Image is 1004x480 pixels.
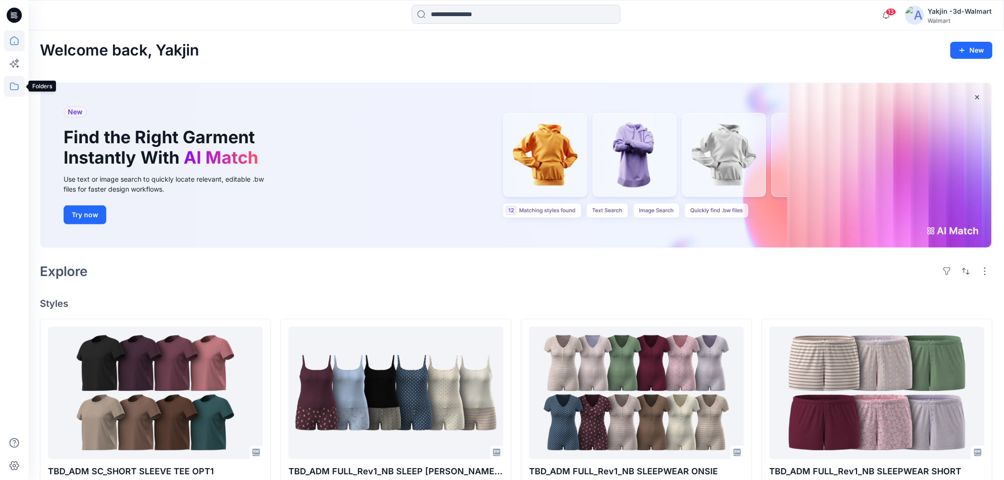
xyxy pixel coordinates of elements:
span: AI Match [184,147,258,168]
a: TBD_ADM SC_SHORT SLEEVE TEE OPT1 [48,327,263,459]
div: Use text or image search to quickly locate relevant, editable .bw files for faster design workflows. [64,174,277,194]
img: avatar [905,6,924,25]
div: Walmart [928,17,992,24]
button: Try now [64,205,106,224]
button: New [950,42,993,59]
span: 13 [886,8,896,16]
h4: Styles [40,298,993,309]
a: TBD_ADM FULL_Rev1_NB SLEEP CAMI BOXER SET [288,327,503,459]
p: TBD_ADM FULL_Rev1_NB SLEEPWEAR SHORT [770,465,985,478]
p: TBD_ADM SC_SHORT SLEEVE TEE OPT1 [48,465,263,478]
a: TBD_ADM FULL_Rev1_NB SLEEPWEAR SHORT [770,327,985,459]
h1: Find the Right Garment Instantly With [64,127,263,168]
p: TBD_ADM FULL_Rev1_NB SLEEPWEAR ONSIE [529,465,744,478]
span: New [68,106,83,118]
h2: Explore [40,264,88,279]
p: TBD_ADM FULL_Rev1_NB SLEEP [PERSON_NAME] SET [288,465,503,478]
h2: Welcome back, Yakjin [40,42,199,59]
div: Yakjin -3d-Walmart [928,6,992,17]
a: TBD_ADM FULL_Rev1_NB SLEEPWEAR ONSIE [529,327,744,459]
